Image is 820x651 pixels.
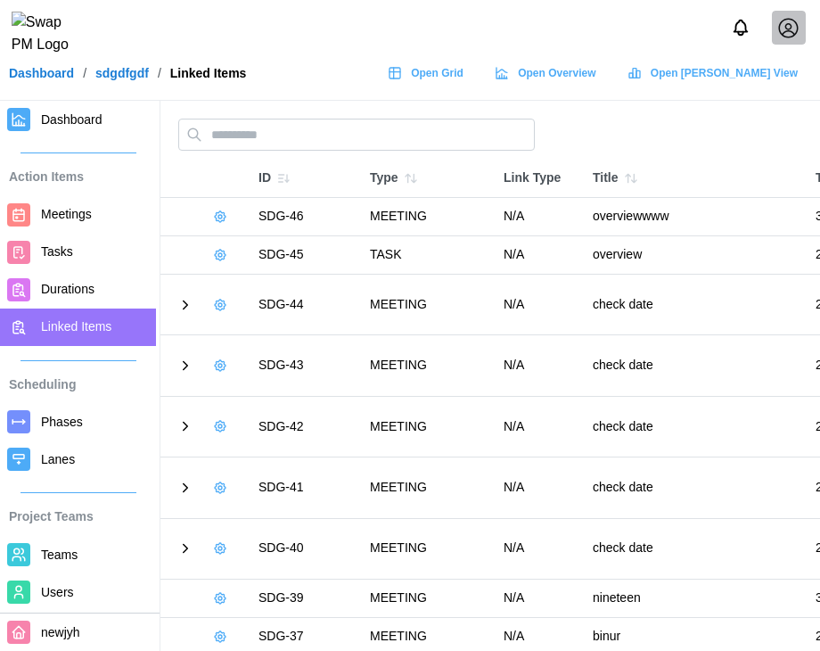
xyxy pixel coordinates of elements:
td: MEETING [361,335,495,396]
span: Users [41,585,74,599]
td: check date [584,518,807,579]
span: Lanes [41,452,75,466]
td: MEETING [361,396,495,457]
span: Open Overview [518,61,595,86]
td: SDG-43 [250,335,361,396]
span: Phases [41,415,83,429]
span: newjyh [41,625,80,639]
img: Swap PM Logo [12,12,84,56]
td: MEETING [361,579,495,617]
div: / [158,67,161,79]
span: Meetings [41,207,92,221]
div: ID [258,166,352,191]
td: N/A [495,396,584,457]
td: SDG-46 [250,198,361,236]
td: SDG-39 [250,579,361,617]
td: N/A [495,518,584,579]
td: N/A [495,198,584,236]
td: SDG-41 [250,457,361,518]
td: MEETING [361,457,495,518]
td: N/A [495,275,584,335]
td: SDG-45 [250,236,361,275]
div: Link Type [504,169,575,188]
div: / [83,67,86,79]
span: Open Grid [411,61,463,86]
td: check date [584,457,807,518]
td: check date [584,396,807,457]
a: Open [PERSON_NAME] View [619,60,811,87]
a: Open Grid [379,60,477,87]
a: sdgdfgdf [95,67,149,79]
td: overviewwww [584,198,807,236]
td: overview [584,236,807,275]
a: Dashboard [9,67,74,79]
div: Type [370,166,486,191]
div: Title [593,166,798,191]
td: TASK [361,236,495,275]
td: N/A [495,457,584,518]
td: N/A [495,579,584,617]
div: Linked Items [170,67,247,79]
span: Dashboard [41,112,102,127]
span: Linked Items [41,319,111,334]
td: SDG-42 [250,396,361,457]
td: nineteen [584,579,807,617]
td: N/A [495,335,584,396]
span: Open [PERSON_NAME] View [651,61,798,86]
button: Notifications [726,12,756,43]
td: check date [584,335,807,396]
span: Durations [41,282,94,296]
td: MEETING [361,518,495,579]
td: MEETING [361,198,495,236]
a: Open Overview [486,60,610,87]
td: SDG-44 [250,275,361,335]
span: Teams [41,548,78,562]
span: Tasks [41,244,73,259]
td: SDG-40 [250,518,361,579]
td: MEETING [361,275,495,335]
td: N/A [495,236,584,275]
td: check date [584,275,807,335]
